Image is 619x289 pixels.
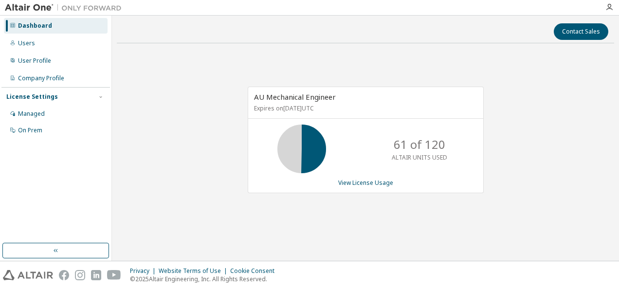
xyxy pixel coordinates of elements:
[230,267,280,275] div: Cookie Consent
[91,270,101,280] img: linkedin.svg
[18,39,35,47] div: Users
[18,126,42,134] div: On Prem
[18,22,52,30] div: Dashboard
[254,104,475,112] p: Expires on [DATE] UTC
[159,267,230,275] div: Website Terms of Use
[130,267,159,275] div: Privacy
[18,110,45,118] div: Managed
[254,92,336,102] span: AU Mechanical Engineer
[5,3,127,13] img: Altair One
[392,153,447,162] p: ALTAIR UNITS USED
[3,270,53,280] img: altair_logo.svg
[18,74,64,82] div: Company Profile
[554,23,608,40] button: Contact Sales
[338,179,393,187] a: View License Usage
[130,275,280,283] p: © 2025 Altair Engineering, Inc. All Rights Reserved.
[18,57,51,65] div: User Profile
[394,136,445,153] p: 61 of 120
[59,270,69,280] img: facebook.svg
[6,93,58,101] div: License Settings
[75,270,85,280] img: instagram.svg
[107,270,121,280] img: youtube.svg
